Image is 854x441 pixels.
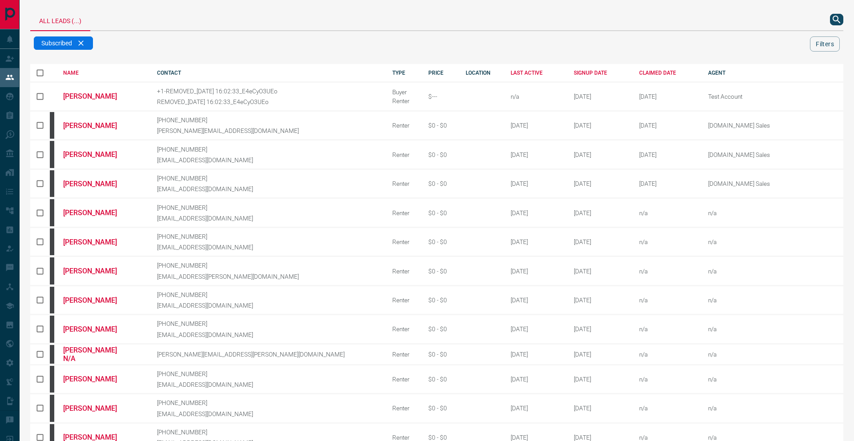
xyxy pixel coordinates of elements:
div: AGENT [708,70,843,76]
div: Renter [392,238,415,245]
div: $0 - $0 [428,325,452,333]
p: [PHONE_NUMBER] [157,116,379,124]
div: Renter [392,151,415,158]
div: NAME [63,70,144,76]
p: n/a [708,209,819,216]
p: [EMAIL_ADDRESS][DOMAIN_NAME] [157,410,379,417]
div: October 13th 2008, 8:32:50 PM [574,297,625,304]
p: [PHONE_NUMBER] [157,291,379,298]
a: [PERSON_NAME] [63,267,130,275]
div: Renter [392,97,415,104]
div: n/a [511,93,561,100]
div: $0 - $0 [428,151,452,158]
div: CONTACT [157,70,379,76]
a: [PERSON_NAME] [63,92,130,100]
div: Renter [392,268,415,275]
div: mrloft.ca [50,112,54,139]
p: [PERSON_NAME][EMAIL_ADDRESS][DOMAIN_NAME] [157,127,379,134]
div: mrloft.ca [50,229,54,255]
div: February 19th 2025, 2:37:44 PM [639,151,695,158]
div: Renter [392,434,415,441]
div: Buyer [392,88,415,96]
div: $0 - $0 [428,297,452,304]
p: [DOMAIN_NAME] Sales [708,122,819,129]
div: CLAIMED DATE [639,70,695,76]
a: [PERSON_NAME] [63,404,130,413]
a: [PERSON_NAME] [63,180,130,188]
div: Renter [392,405,415,412]
div: $0 - $0 [428,376,452,383]
p: [PHONE_NUMBER] [157,320,379,327]
div: October 15th 2008, 9:01:48 PM [574,405,625,412]
div: October 12th 2008, 3:01:27 PM [574,238,625,245]
div: [DATE] [511,434,561,441]
p: REMOVED_[DATE] 16:02:33_E4eCyO3UEo [157,98,379,105]
div: October 15th 2008, 9:26:23 AM [574,351,625,358]
div: mrloft.ca [50,257,54,284]
div: PRICE [428,70,452,76]
p: [EMAIL_ADDRESS][DOMAIN_NAME] [157,381,379,388]
button: search button [830,14,843,25]
div: n/a [639,405,695,412]
p: [EMAIL_ADDRESS][PERSON_NAME][DOMAIN_NAME] [157,273,379,280]
p: [PHONE_NUMBER] [157,429,379,436]
a: [PERSON_NAME] [63,296,130,305]
a: [PERSON_NAME] [63,375,130,383]
div: October 11th 2008, 12:32:56 PM [574,122,625,129]
div: February 19th 2025, 2:37:44 PM [639,180,695,187]
div: LAST ACTIVE [511,70,561,76]
p: [DOMAIN_NAME] Sales [708,151,819,158]
p: [EMAIL_ADDRESS][DOMAIN_NAME] [157,156,379,164]
div: n/a [639,238,695,245]
div: Renter [392,325,415,333]
span: Subscribed [41,40,72,47]
a: [PERSON_NAME] [63,238,130,246]
div: [DATE] [511,180,561,187]
div: mrloft.ca [50,141,54,168]
p: [PHONE_NUMBER] [157,233,379,240]
div: [DATE] [511,351,561,358]
p: n/a [708,325,819,333]
p: [EMAIL_ADDRESS][DOMAIN_NAME] [157,302,379,309]
div: n/a [639,209,695,216]
p: [PHONE_NUMBER] [157,399,379,406]
div: [DATE] [511,238,561,245]
div: mrloft.ca [50,395,54,421]
div: n/a [639,297,695,304]
div: SIGNUP DATE [574,70,625,76]
p: [PERSON_NAME][EMAIL_ADDRESS][PERSON_NAME][DOMAIN_NAME] [157,351,379,358]
a: [PERSON_NAME] [63,150,130,159]
div: All Leads (...) [30,9,90,31]
div: October 14th 2008, 1:23:37 AM [574,325,625,333]
div: October 16th 2008, 2:47:36 PM [574,434,625,441]
p: n/a [708,268,819,275]
p: [EMAIL_ADDRESS][DOMAIN_NAME] [157,331,379,338]
div: Renter [392,351,415,358]
p: Test Account [708,93,819,100]
div: $0 - $0 [428,238,452,245]
p: [PHONE_NUMBER] [157,262,379,269]
div: [DATE] [511,122,561,129]
div: $--- [428,93,452,100]
p: [EMAIL_ADDRESS][DOMAIN_NAME] [157,185,379,192]
div: $0 - $0 [428,122,452,129]
p: n/a [708,405,819,412]
div: September 1st 2015, 9:13:21 AM [574,93,625,100]
div: n/a [639,434,695,441]
div: mrloft.ca [50,170,54,197]
div: $0 - $0 [428,405,452,412]
div: [DATE] [511,268,561,275]
div: [DATE] [511,405,561,412]
div: [DATE] [511,209,561,216]
div: LOCATION [466,70,497,76]
div: $0 - $0 [428,351,452,358]
p: [EMAIL_ADDRESS][DOMAIN_NAME] [157,215,379,222]
div: mrloft.ca [50,287,54,313]
p: [PHONE_NUMBER] [157,146,379,153]
div: mrloft.ca [50,316,54,342]
p: n/a [708,297,819,304]
div: Renter [392,297,415,304]
div: $0 - $0 [428,180,452,187]
div: October 12th 2008, 11:22:16 AM [574,209,625,216]
p: [DOMAIN_NAME] Sales [708,180,819,187]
